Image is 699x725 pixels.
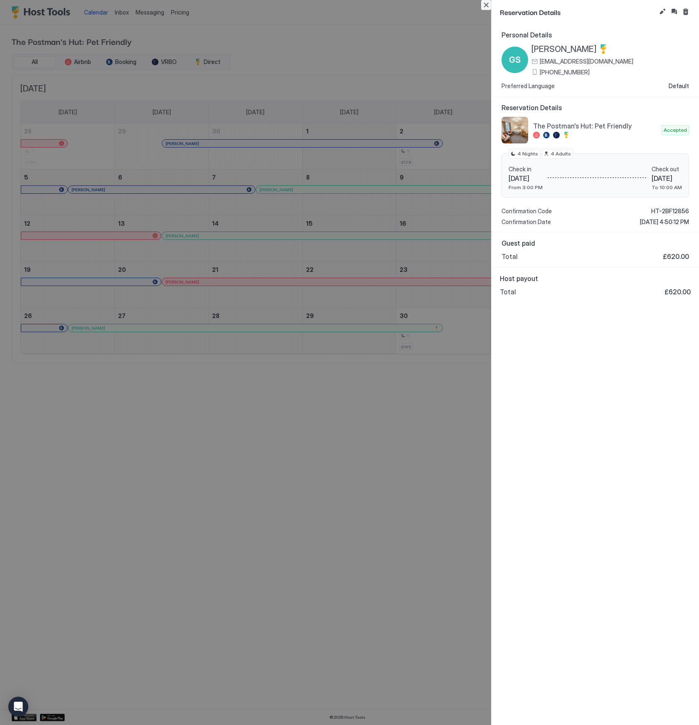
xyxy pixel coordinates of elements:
[501,239,689,247] span: Guest paid
[509,54,521,66] span: GS
[501,82,555,90] span: Preferred Language
[540,58,633,65] span: [EMAIL_ADDRESS][DOMAIN_NAME]
[652,184,682,190] span: To 10:00 AM
[669,7,679,17] button: Inbox
[501,117,528,143] div: listing image
[651,207,689,215] span: HT-2BF12856
[533,122,658,130] span: The Postman's Hut: Pet Friendly
[500,7,656,17] span: Reservation Details
[664,126,687,134] span: Accepted
[540,69,590,76] span: [PHONE_NUMBER]
[640,218,689,226] span: [DATE] 4:50:12 PM
[500,274,691,283] span: Host payout
[509,165,543,173] span: Check in
[551,150,571,158] span: 4 Adults
[652,165,682,173] span: Check out
[669,82,689,90] span: Default
[664,288,691,296] span: £620.00
[509,184,543,190] span: From 3:00 PM
[501,104,689,112] span: Reservation Details
[501,218,551,226] span: Confirmation Date
[681,7,691,17] button: Cancel reservation
[657,7,667,17] button: Edit reservation
[501,252,518,261] span: Total
[509,174,543,182] span: [DATE]
[500,288,516,296] span: Total
[8,697,28,717] div: Open Intercom Messenger
[663,252,689,261] span: £620.00
[517,150,538,158] span: 4 Nights
[501,207,552,215] span: Confirmation Code
[501,31,689,39] span: Personal Details
[652,174,682,182] span: [DATE]
[531,44,597,54] span: [PERSON_NAME]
